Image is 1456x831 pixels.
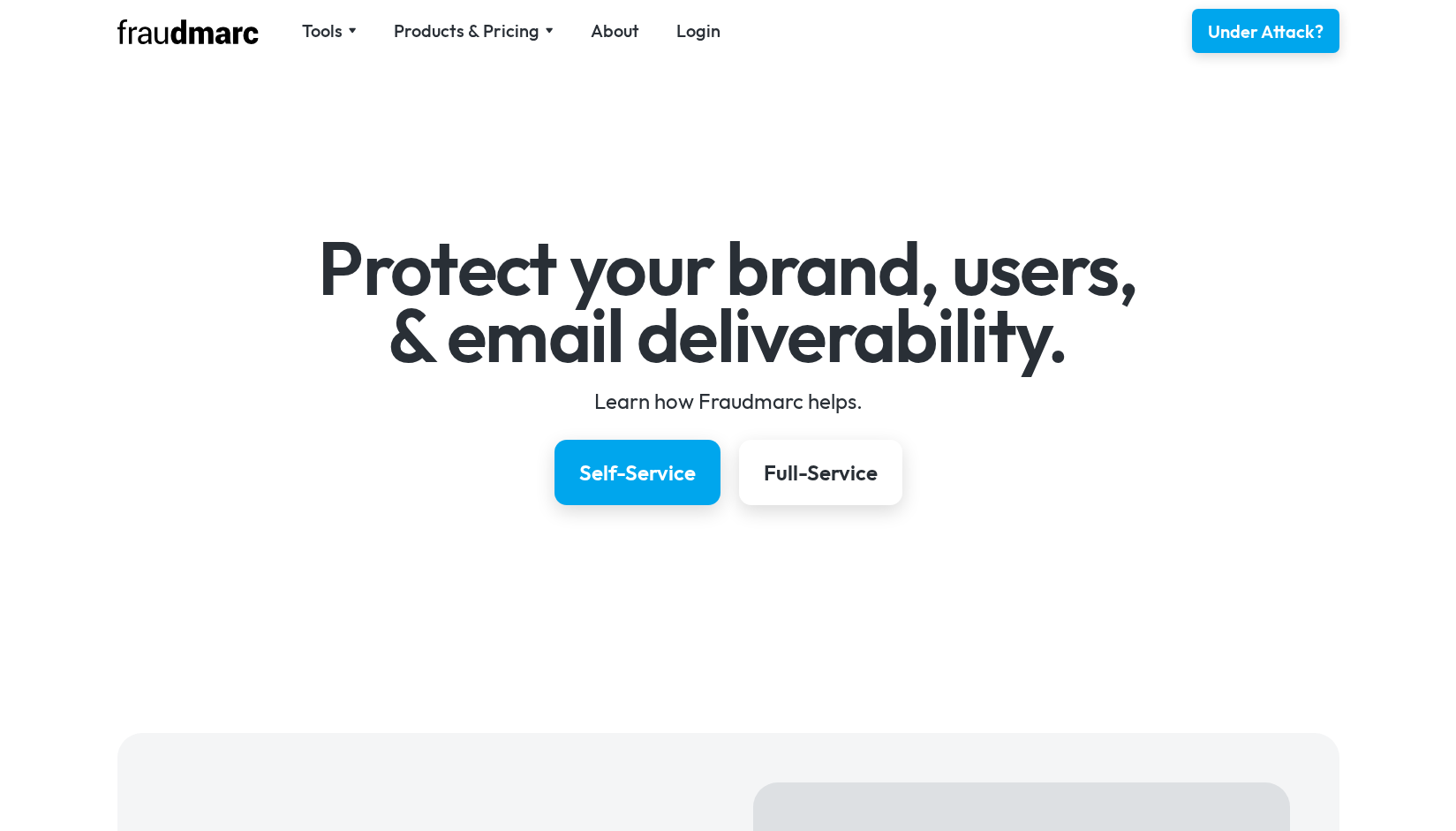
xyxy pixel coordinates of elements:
div: Self-Service [579,458,696,487]
div: Learn how Fraudmarc helps. [215,387,1241,415]
div: Products & Pricing [394,19,539,43]
div: Products & Pricing [394,19,554,43]
a: About [591,19,639,43]
a: Full-Service [739,440,902,505]
div: Tools [302,19,343,43]
div: Under Attack? [1208,19,1324,44]
a: Self-Service [554,440,720,505]
a: Login [676,19,720,43]
div: Tools [302,19,357,43]
a: Under Attack? [1192,9,1339,53]
div: Full-Service [764,458,878,487]
h1: Protect your brand, users, & email deliverability. [215,235,1241,368]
